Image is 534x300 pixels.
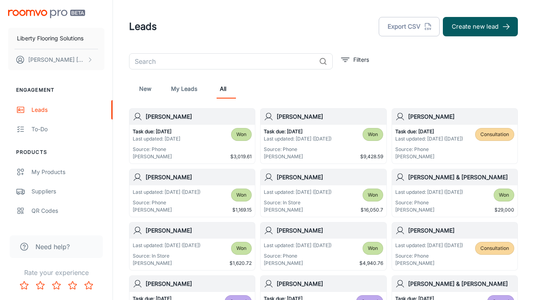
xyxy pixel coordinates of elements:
[133,206,200,214] p: [PERSON_NAME]
[368,245,378,252] span: Won
[395,189,463,196] p: Last updated: [DATE] ([DATE])
[480,131,509,138] span: Consultation
[229,260,252,267] span: $1,620.72
[395,242,463,249] p: Last updated: [DATE] ([DATE])
[264,260,332,267] p: [PERSON_NAME]
[277,279,383,288] h6: [PERSON_NAME]
[129,108,255,164] a: [PERSON_NAME]Task due: [DATE]Last updated: [DATE]Source: Phone[PERSON_NAME]Won$3,019.61
[28,55,85,64] p: [PERSON_NAME] [PERSON_NAME]
[368,191,378,199] span: Won
[31,168,104,176] div: My Products
[368,131,378,138] span: Won
[392,108,518,164] a: [PERSON_NAME]Task due: [DATE]Last updated: [DATE] ([DATE])Source: Phone[PERSON_NAME]Consultation
[133,189,200,196] p: Last updated: [DATE] ([DATE])
[133,199,200,206] p: Source: Phone
[136,79,155,99] a: New
[8,10,85,18] img: Roomvo PRO Beta
[260,169,386,217] a: [PERSON_NAME]Last updated: [DATE] ([DATE])Source: In Store[PERSON_NAME]Won$16,050.7
[277,173,383,182] h6: [PERSON_NAME]
[353,55,369,64] p: Filters
[146,173,252,182] h6: [PERSON_NAME]
[133,146,180,153] p: Source: Phone
[361,206,383,214] span: $16,050.7
[395,146,463,153] p: Source: Phone
[17,34,83,43] p: Liberty Flooring Solutions
[31,206,104,215] div: QR Codes
[236,131,246,138] span: Won
[395,260,463,267] p: [PERSON_NAME]
[395,252,463,260] p: Source: Phone
[230,153,252,160] span: $3,019.61
[129,53,316,69] input: Search
[379,17,440,36] button: Export CSV
[480,245,509,252] span: Consultation
[264,189,332,196] p: Last updated: [DATE] ([DATE])
[408,279,514,288] h6: [PERSON_NAME] & [PERSON_NAME]
[133,252,200,260] p: Source: In Store
[133,128,180,135] p: Task due: [DATE]
[8,28,104,49] button: Liberty Flooring Solutions
[395,206,463,214] p: [PERSON_NAME]
[236,191,246,199] span: Won
[129,169,255,217] a: [PERSON_NAME]Last updated: [DATE] ([DATE])Source: Phone[PERSON_NAME]Won$1,169.15
[392,222,518,271] a: [PERSON_NAME]Last updated: [DATE] ([DATE])Source: Phone[PERSON_NAME]Consultation
[277,112,383,121] h6: [PERSON_NAME]
[264,199,332,206] p: Source: In Store
[408,112,514,121] h6: [PERSON_NAME]
[133,260,200,267] p: [PERSON_NAME]
[232,206,252,214] span: $1,169.15
[8,49,104,70] button: [PERSON_NAME] [PERSON_NAME]
[35,242,70,252] span: Need help?
[395,135,463,143] p: Last updated: [DATE] ([DATE])
[264,206,332,214] p: [PERSON_NAME]
[264,252,332,260] p: Source: Phone
[31,105,104,114] div: Leads
[31,187,104,196] div: Suppliers
[264,153,332,160] p: [PERSON_NAME]
[133,153,180,160] p: [PERSON_NAME]
[146,279,252,288] h6: [PERSON_NAME]
[81,277,97,294] button: Rate 5 star
[146,112,252,121] h6: [PERSON_NAME]
[236,245,246,252] span: Won
[408,226,514,235] h6: [PERSON_NAME]
[171,79,197,99] a: My Leads
[129,19,157,34] h1: Leads
[264,135,332,143] p: Last updated: [DATE] ([DATE])
[133,242,200,249] p: Last updated: [DATE] ([DATE])
[395,199,463,206] p: Source: Phone
[264,146,332,153] p: Source: Phone
[360,153,383,160] span: $9,428.59
[392,169,518,217] a: [PERSON_NAME] & [PERSON_NAME]Last updated: [DATE] ([DATE])Source: Phone[PERSON_NAME]Won$29,000
[31,125,104,134] div: To-do
[32,277,48,294] button: Rate 2 star
[264,242,332,249] p: Last updated: [DATE] ([DATE])
[277,226,383,235] h6: [PERSON_NAME]
[65,277,81,294] button: Rate 4 star
[359,260,383,267] span: $4,940.76
[146,226,252,235] h6: [PERSON_NAME]
[408,173,514,182] h6: [PERSON_NAME] & [PERSON_NAME]
[260,222,386,271] a: [PERSON_NAME]Last updated: [DATE] ([DATE])Source: Phone[PERSON_NAME]Won$4,940.76
[395,128,463,135] p: Task due: [DATE]
[48,277,65,294] button: Rate 3 star
[6,268,106,277] p: Rate your experience
[494,206,514,214] span: $29,000
[499,191,509,199] span: Won
[443,17,518,36] button: Create new lead
[133,135,180,143] p: Last updated: [DATE]
[213,79,233,99] a: All
[16,277,32,294] button: Rate 1 star
[264,128,332,135] p: Task due: [DATE]
[339,53,371,66] button: filter
[395,153,463,160] p: [PERSON_NAME]
[129,222,255,271] a: [PERSON_NAME]Last updated: [DATE] ([DATE])Source: In Store[PERSON_NAME]Won$1,620.72
[260,108,386,164] a: [PERSON_NAME]Task due: [DATE]Last updated: [DATE] ([DATE])Source: Phone[PERSON_NAME]Won$9,428.59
